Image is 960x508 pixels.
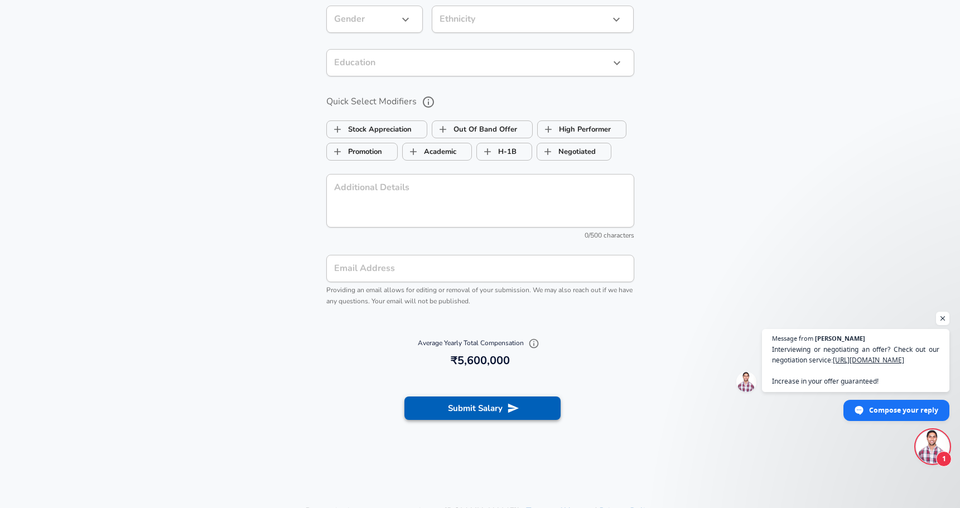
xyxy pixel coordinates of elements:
span: Academic [403,141,424,162]
button: PromotionPromotion [326,143,398,161]
span: [PERSON_NAME] [815,335,865,341]
span: Out Of Band Offer [432,119,454,140]
button: AcademicAcademic [402,143,472,161]
button: help [419,93,438,112]
span: Promotion [327,141,348,162]
label: Promotion [327,141,382,162]
h6: ₹5,600,000 [331,352,630,370]
button: Explain Total Compensation [525,335,542,352]
span: H-1B [477,141,498,162]
span: Stock Appreciation [327,119,348,140]
span: Average Yearly Total Compensation [418,338,542,347]
button: Out Of Band OfferOut Of Band Offer [432,120,533,138]
label: Out Of Band Offer [432,119,517,140]
button: Submit Salary [404,396,561,420]
label: High Performer [538,119,611,140]
span: Compose your reply [869,400,938,420]
label: H-1B [477,141,517,162]
span: High Performer [538,119,559,140]
button: NegotiatedNegotiated [537,143,611,161]
span: Interviewing or negotiating an offer? Check out our negotiation service: Increase in your offer g... [772,344,939,386]
input: team@levels.fyi [326,255,634,282]
span: 1 [936,451,952,467]
label: Negotiated [537,141,596,162]
label: Academic [403,141,456,162]
div: 0/500 characters [326,230,634,241]
span: Negotiated [537,141,558,162]
label: Quick Select Modifiers [326,93,634,112]
button: H-1BH-1B [476,143,532,161]
div: Open chat [916,430,949,463]
span: Message from [772,335,813,341]
button: Stock AppreciationStock Appreciation [326,120,427,138]
label: Stock Appreciation [327,119,412,140]
button: High PerformerHigh Performer [537,120,626,138]
span: Providing an email allows for editing or removal of your submission. We may also reach out if we ... [326,286,633,306]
